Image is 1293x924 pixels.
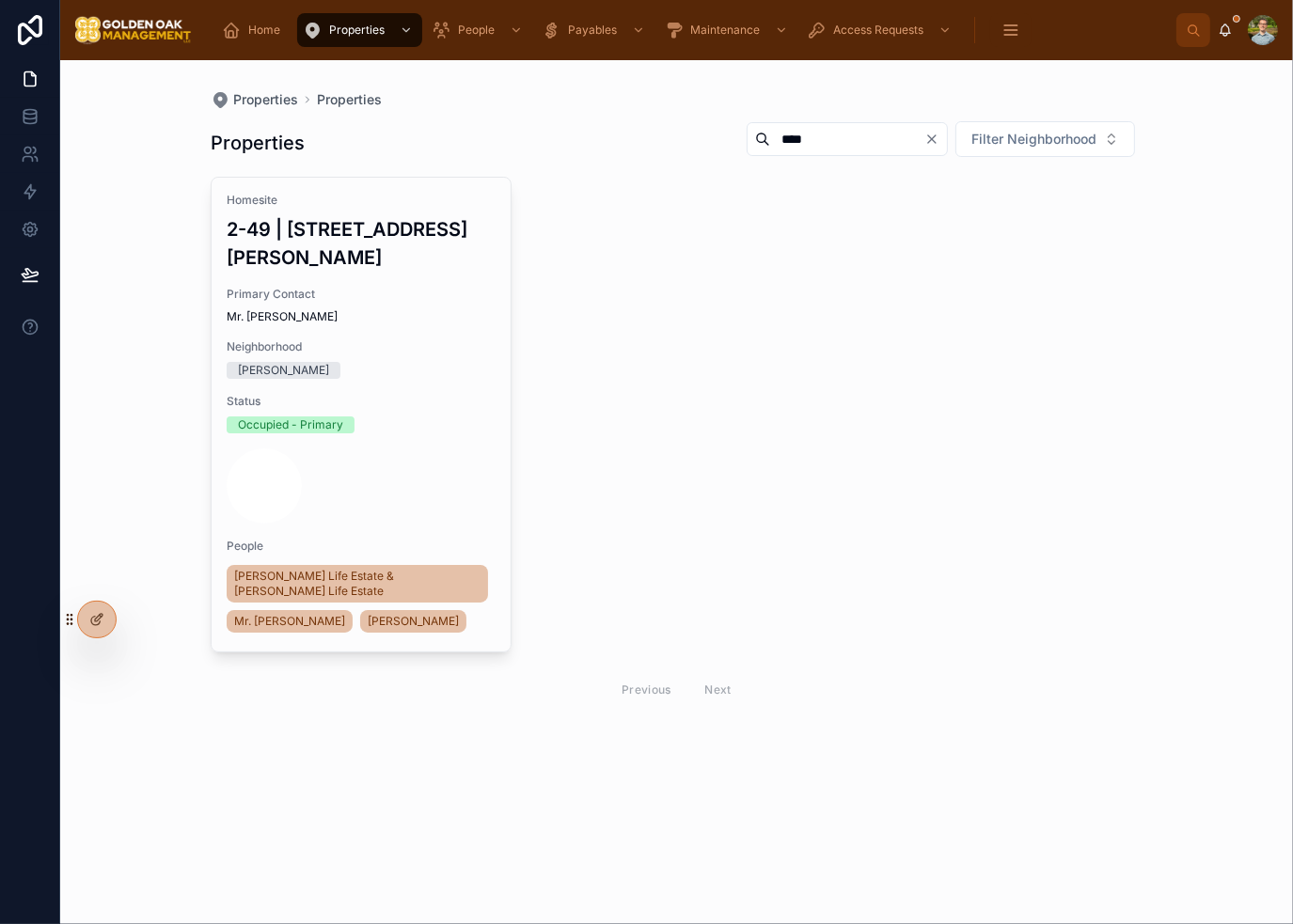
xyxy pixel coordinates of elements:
[227,287,496,302] span: Primary Contact
[801,13,961,47] a: Access Requests
[227,309,496,324] span: Mr. [PERSON_NAME]
[329,23,385,38] span: Properties
[227,215,496,272] h3: 2-49 | [STREET_ADDRESS][PERSON_NAME]
[227,539,496,554] span: People
[955,121,1135,157] button: Select Button
[216,13,293,47] a: Home
[238,416,343,433] div: Occupied - Primary
[833,23,923,38] span: Access Requests
[297,13,422,47] a: Properties
[458,23,495,38] span: People
[227,565,488,603] a: [PERSON_NAME] Life Estate & [PERSON_NAME] Life Estate
[227,610,353,633] a: Mr. [PERSON_NAME]
[238,362,329,379] div: [PERSON_NAME]
[360,610,466,633] a: [PERSON_NAME]
[368,614,459,629] span: [PERSON_NAME]
[971,130,1096,149] span: Filter Neighborhood
[227,394,496,409] span: Status
[536,13,654,47] a: Payables
[211,130,305,156] h1: Properties
[317,90,382,109] a: Properties
[658,13,797,47] a: Maintenance
[234,569,481,599] span: [PERSON_NAME] Life Estate & [PERSON_NAME] Life Estate
[690,23,760,38] span: Maintenance
[234,614,345,629] span: Mr. [PERSON_NAME]
[207,9,1176,51] div: scrollable content
[233,90,298,109] span: Properties
[248,23,280,38] span: Home
[924,132,947,147] button: Clear
[75,15,192,45] img: App logo
[227,193,496,208] span: Homesite
[227,339,496,354] span: Neighborhood
[211,90,298,109] a: Properties
[568,23,617,38] span: Payables
[211,177,512,652] a: Homesite2-49 | [STREET_ADDRESS][PERSON_NAME]Primary ContactMr. [PERSON_NAME]Neighborhood[PERSON_N...
[426,13,532,47] a: People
